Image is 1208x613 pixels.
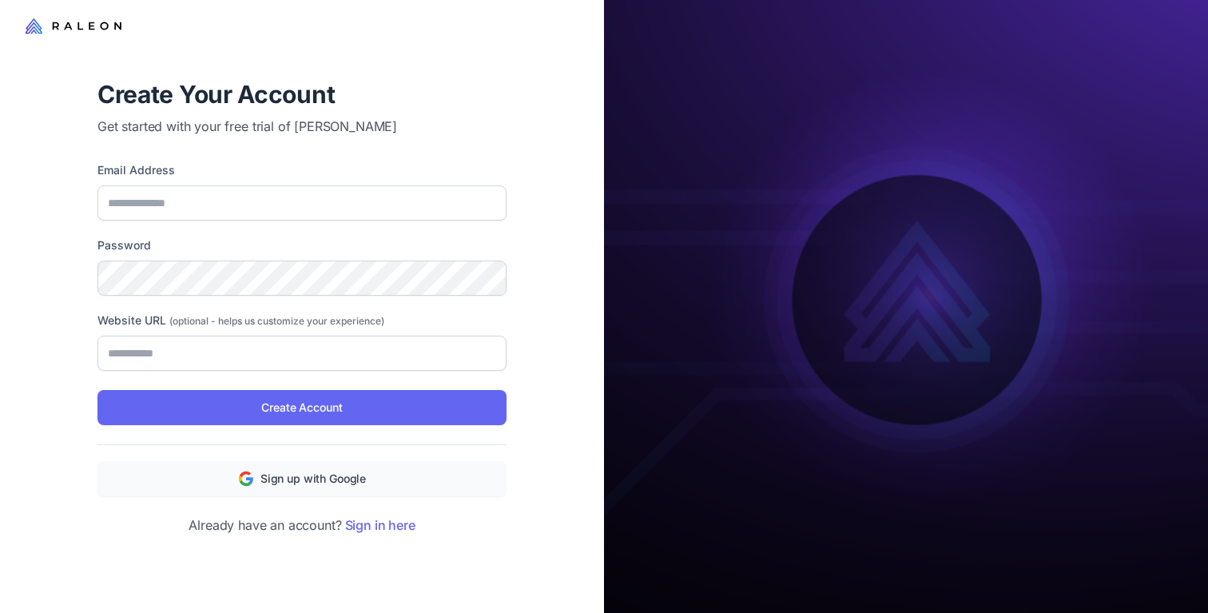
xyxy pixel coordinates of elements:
h1: Create Your Account [97,78,507,110]
span: Sign up with Google [260,470,366,488]
p: Already have an account? [97,515,507,535]
label: Email Address [97,161,507,179]
span: Create Account [261,399,342,416]
span: (optional - helps us customize your experience) [169,315,384,327]
label: Password [97,237,507,254]
p: Get started with your free trial of [PERSON_NAME] [97,117,507,136]
label: Website URL [97,312,507,329]
a: Sign in here [345,517,415,533]
button: Create Account [97,390,507,425]
button: Sign up with Google [97,461,507,496]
